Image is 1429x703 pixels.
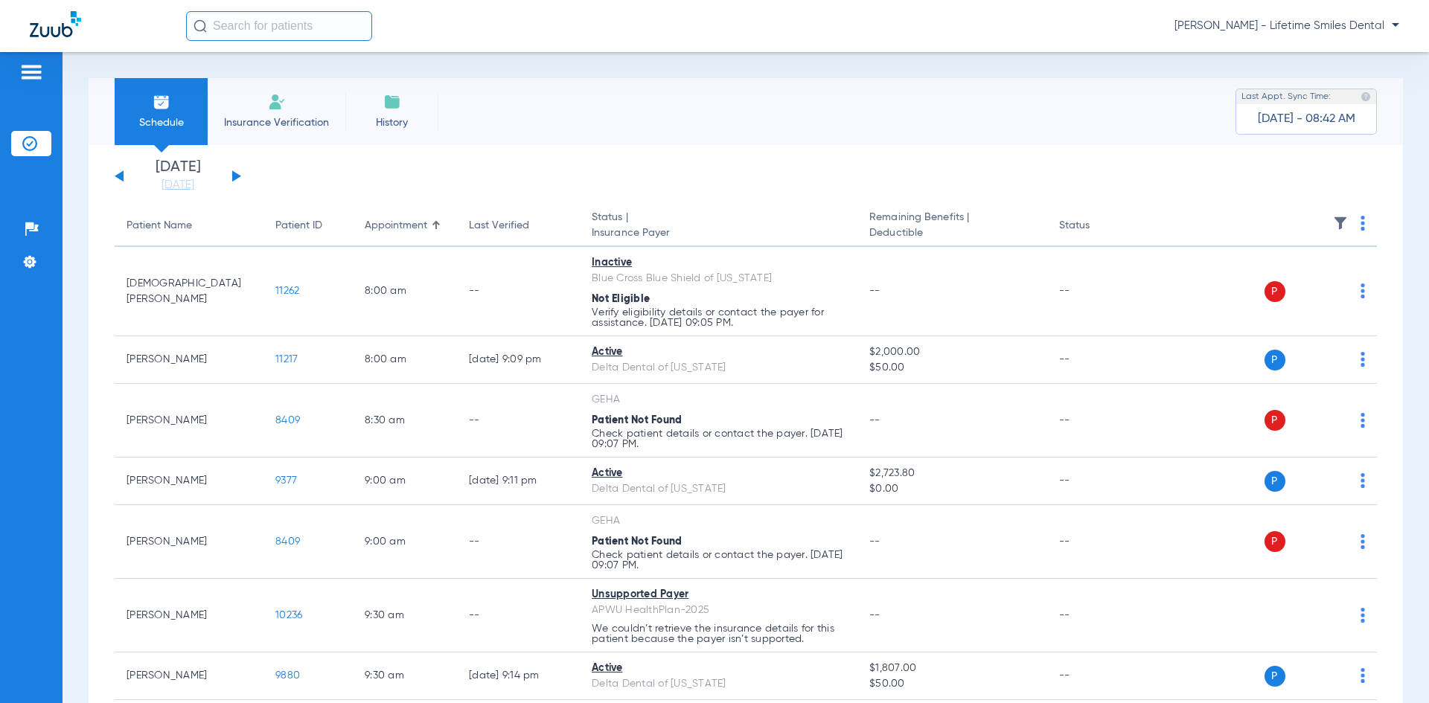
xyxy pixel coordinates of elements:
[869,466,1035,481] span: $2,723.80
[1361,352,1365,367] img: group-dot-blue.svg
[592,255,845,271] div: Inactive
[1047,458,1148,505] td: --
[1265,410,1285,431] span: P
[275,218,341,234] div: Patient ID
[869,610,880,620] span: --
[869,481,1035,497] span: $0.00
[1047,652,1148,700] td: --
[592,307,845,328] p: Verify eligibility details or contact the payer for assistance. [DATE] 09:05 PM.
[457,458,580,505] td: [DATE] 9:11 PM
[115,458,263,505] td: [PERSON_NAME]
[219,115,334,130] span: Insurance Verification
[592,587,845,603] div: Unsupported Payer
[133,178,223,193] a: [DATE]
[580,205,857,247] th: Status |
[469,218,568,234] div: Last Verified
[1265,471,1285,492] span: P
[1361,534,1365,549] img: group-dot-blue.svg
[592,271,845,286] div: Blue Cross Blue Shield of [US_STATE]
[275,536,300,547] span: 8409
[592,360,845,376] div: Delta Dental of [US_STATE]
[869,360,1035,376] span: $50.00
[126,115,196,130] span: Schedule
[1361,216,1365,231] img: group-dot-blue.svg
[1241,89,1331,104] span: Last Appt. Sync Time:
[275,610,302,620] span: 10236
[186,11,372,41] input: Search for patients
[365,218,427,234] div: Appointment
[1258,112,1355,126] span: [DATE] - 08:42 AM
[457,247,580,336] td: --
[383,93,401,111] img: History
[1265,531,1285,552] span: P
[869,225,1035,241] span: Deductible
[1361,92,1371,102] img: last sync help info
[353,579,457,652] td: 9:30 AM
[869,661,1035,676] span: $1,807.00
[1047,579,1148,652] td: --
[19,63,43,81] img: hamburger-icon
[275,475,297,486] span: 9377
[353,247,457,336] td: 8:00 AM
[353,336,457,384] td: 8:00 AM
[592,428,845,449] p: Check patient details or contact the payer. [DATE] 09:07 PM.
[1265,281,1285,302] span: P
[353,384,457,458] td: 8:30 AM
[1047,205,1148,247] th: Status
[469,218,529,234] div: Last Verified
[592,415,682,426] span: Patient Not Found
[869,344,1035,360] span: $2,000.00
[592,603,845,618] div: APWU HealthPlan-2025
[592,536,682,547] span: Patient Not Found
[275,218,322,234] div: Patient ID
[592,676,845,692] div: Delta Dental of [US_STATE]
[133,160,223,193] li: [DATE]
[592,623,845,644] p: We couldn’t retrieve the insurance details for this patient because the payer isn’t supported.
[592,661,845,676] div: Active
[1047,505,1148,579] td: --
[115,247,263,336] td: [DEMOGRAPHIC_DATA][PERSON_NAME]
[592,344,845,360] div: Active
[1361,608,1365,623] img: group-dot-blue.svg
[275,286,299,296] span: 11262
[592,481,845,497] div: Delta Dental of [US_STATE]
[457,384,580,458] td: --
[592,550,845,571] p: Check patient details or contact the payer. [DATE] 09:07 PM.
[115,652,263,700] td: [PERSON_NAME]
[194,19,207,33] img: Search Icon
[1047,247,1148,336] td: --
[869,286,880,296] span: --
[115,384,263,458] td: [PERSON_NAME]
[1047,384,1148,458] td: --
[857,205,1046,247] th: Remaining Benefits |
[1361,413,1365,428] img: group-dot-blue.svg
[1174,19,1399,33] span: [PERSON_NAME] - Lifetime Smiles Dental
[1333,216,1348,231] img: filter.svg
[268,93,286,111] img: Manual Insurance Verification
[115,336,263,384] td: [PERSON_NAME]
[592,392,845,408] div: GEHA
[275,354,298,365] span: 11217
[353,458,457,505] td: 9:00 AM
[127,218,192,234] div: Patient Name
[153,93,170,111] img: Schedule
[275,670,300,681] span: 9880
[1265,666,1285,687] span: P
[1265,350,1285,370] span: P
[353,505,457,579] td: 9:00 AM
[1361,668,1365,683] img: group-dot-blue.svg
[592,513,845,529] div: GEHA
[115,579,263,652] td: [PERSON_NAME]
[115,505,263,579] td: [PERSON_NAME]
[457,652,580,700] td: [DATE] 9:14 PM
[353,652,457,700] td: 9:30 AM
[275,415,300,426] span: 8409
[127,218,252,234] div: Patient Name
[1361,473,1365,488] img: group-dot-blue.svg
[1361,283,1365,298] img: group-dot-blue.svg
[869,415,880,426] span: --
[457,336,580,384] td: [DATE] 9:09 PM
[592,225,845,241] span: Insurance Payer
[869,676,1035,692] span: $50.00
[592,466,845,481] div: Active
